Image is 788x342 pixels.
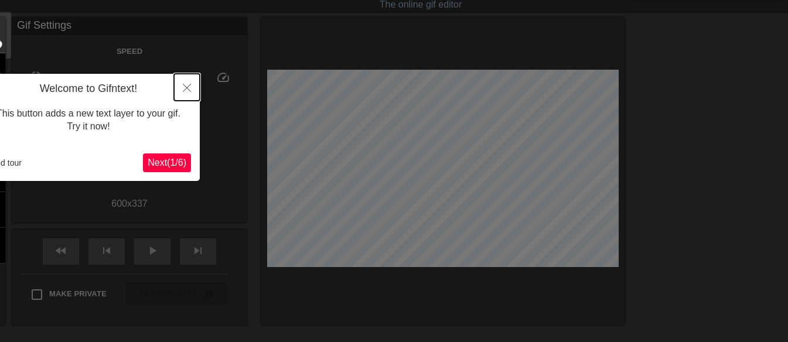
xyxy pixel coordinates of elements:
button: Close [174,74,200,101]
span: Next ( 1 / 6 ) [148,158,186,167]
button: Next [143,153,191,172]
